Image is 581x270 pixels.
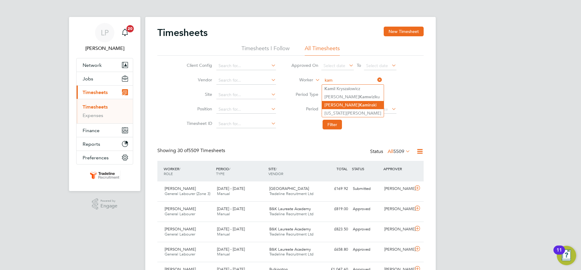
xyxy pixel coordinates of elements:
span: Tradeline Recruitment Ltd [269,211,313,216]
span: 5509 [393,148,404,155]
a: LP[PERSON_NAME] [76,23,133,52]
nav: Main navigation [69,17,140,191]
a: Timesheets [83,104,108,110]
span: [DATE] - [DATE] [217,226,245,232]
span: Reports [83,141,100,147]
a: Go to home page [76,171,133,180]
span: LP [101,29,109,37]
label: Position [185,106,212,112]
label: Client Config [185,63,212,68]
span: TYPE [216,171,225,176]
div: WORKER [162,163,215,179]
span: Lauren Pearson [76,45,133,52]
span: Select date [366,63,388,68]
a: Powered byEngage [92,198,118,210]
span: [PERSON_NAME] [165,206,196,211]
span: 30 of [177,148,188,154]
span: B&K Laureate Academy [269,206,311,211]
span: General Labourer (Zone 3) [165,191,210,196]
span: Manual [217,191,230,196]
span: Preferences [83,155,109,161]
span: [PERSON_NAME] [165,247,196,252]
div: Timesheets [77,99,133,123]
span: [PERSON_NAME] [165,186,196,191]
span: B&K Laureate Academy [269,226,311,232]
span: Manual [217,232,230,237]
b: Kam [359,102,368,108]
span: Tradeline Recruitment Ltd [269,191,313,196]
div: £658.80 [319,245,350,255]
span: TOTAL [336,166,347,171]
span: 20 [126,25,134,32]
span: Tradeline Recruitment Ltd [269,232,313,237]
span: [DATE] - [DATE] [217,186,245,191]
span: [DATE] - [DATE] [217,247,245,252]
div: Approved [350,224,382,234]
div: Submitted [350,184,382,194]
span: [PERSON_NAME] [165,226,196,232]
div: £169.92 [319,184,350,194]
label: Vendor [185,77,212,83]
span: [DATE] - [DATE] [217,206,245,211]
button: Reports [77,137,133,151]
div: [PERSON_NAME] [382,204,413,214]
input: Search for... [216,62,276,70]
h2: Timesheets [157,27,208,39]
span: / [229,166,230,171]
div: SITE [267,163,319,179]
input: Search for... [216,120,276,128]
div: STATUS [350,163,382,174]
li: il Kryszalowicz [322,85,384,93]
div: [PERSON_NAME] [382,224,413,234]
div: [PERSON_NAME] [382,245,413,255]
b: Kam [359,94,368,99]
span: Engage [100,203,117,209]
button: Finance [77,124,133,137]
span: General Labourer [165,232,195,237]
li: Timesheets I Follow [241,45,290,56]
span: / [276,166,277,171]
label: Period [291,106,318,112]
div: £819.00 [319,204,350,214]
input: Search for... [216,91,276,99]
input: Search for... [216,105,276,114]
div: PERIOD [215,163,267,179]
span: To [355,61,363,69]
div: Approved [350,204,382,214]
input: Search for... [216,76,276,85]
label: Approved On [291,63,318,68]
span: Tradeline Recruitment Ltd [269,252,313,257]
li: [PERSON_NAME] inski [322,101,384,109]
span: Manual [217,252,230,257]
div: [PERSON_NAME] [382,184,413,194]
span: General Labourer [165,211,195,216]
b: Kam [324,86,333,91]
input: Search for... [323,76,382,85]
div: Status [370,148,412,156]
a: 20 [119,23,131,42]
span: ROLE [164,171,173,176]
label: All [388,148,410,155]
div: 11 [556,250,562,258]
span: Manual [217,211,230,216]
span: / [179,166,180,171]
div: £823.50 [319,224,350,234]
label: Period Type [291,92,318,97]
label: Site [185,92,212,97]
span: B&K Laureate Academy [269,247,311,252]
li: [PERSON_NAME] wiziku [322,93,384,101]
span: General Labourer [165,252,195,257]
span: Network [83,62,102,68]
button: Timesheets [77,86,133,99]
span: [GEOGRAPHIC_DATA] [269,186,309,191]
span: Jobs [83,76,93,82]
label: Timesheet ID [185,121,212,126]
button: Filter [323,120,342,129]
div: APPROVER [382,163,413,174]
li: [US_STATE][PERSON_NAME] [322,109,384,117]
button: Jobs [77,72,133,85]
button: Preferences [77,151,133,164]
span: Select date [366,106,388,112]
button: Network [77,58,133,72]
span: Select date [323,63,345,68]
